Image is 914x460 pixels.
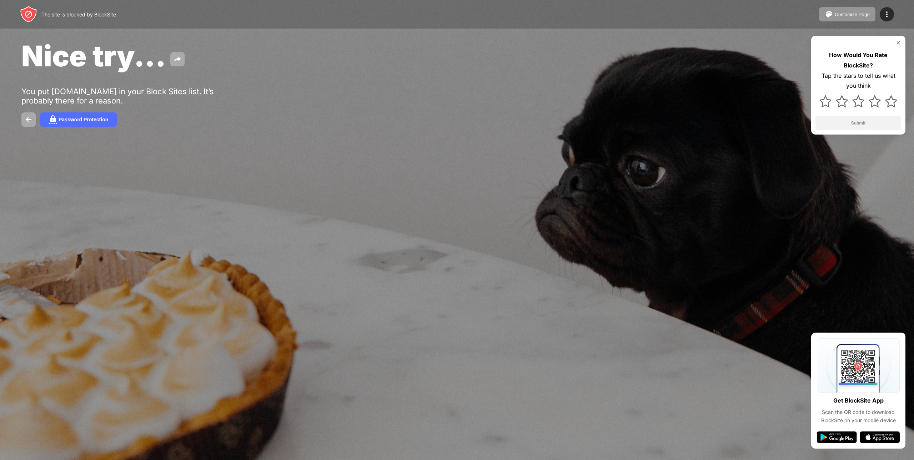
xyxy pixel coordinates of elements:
img: password.svg [49,115,57,124]
div: Password Protection [59,117,108,122]
span: Nice try... [21,39,166,73]
img: header-logo.svg [20,6,37,23]
div: Scan the QR code to download BlockSite on your mobile device [817,408,900,424]
img: star.svg [852,95,864,107]
img: google-play.svg [817,431,857,443]
div: You put [DOMAIN_NAME] in your Block Sites list. It’s probably there for a reason. [21,87,242,105]
img: share.svg [173,55,182,64]
img: star.svg [836,95,848,107]
div: Get BlockSite App [833,395,884,406]
img: star.svg [869,95,881,107]
img: star.svg [885,95,897,107]
img: star.svg [819,95,832,107]
img: app-store.svg [860,431,900,443]
button: Password Protection [40,112,117,127]
button: Submit [815,116,901,130]
div: Tap the stars to tell us what you think [815,71,901,91]
img: menu-icon.svg [883,10,891,19]
img: rate-us-close.svg [895,40,901,46]
div: Customize Page [835,12,870,17]
button: Customize Page [819,7,875,21]
img: qrcode.svg [817,338,900,393]
img: pallet.svg [825,10,833,19]
div: The site is blocked by BlockSite [41,11,116,17]
img: back.svg [24,115,33,124]
div: How Would You Rate BlockSite? [815,50,901,71]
